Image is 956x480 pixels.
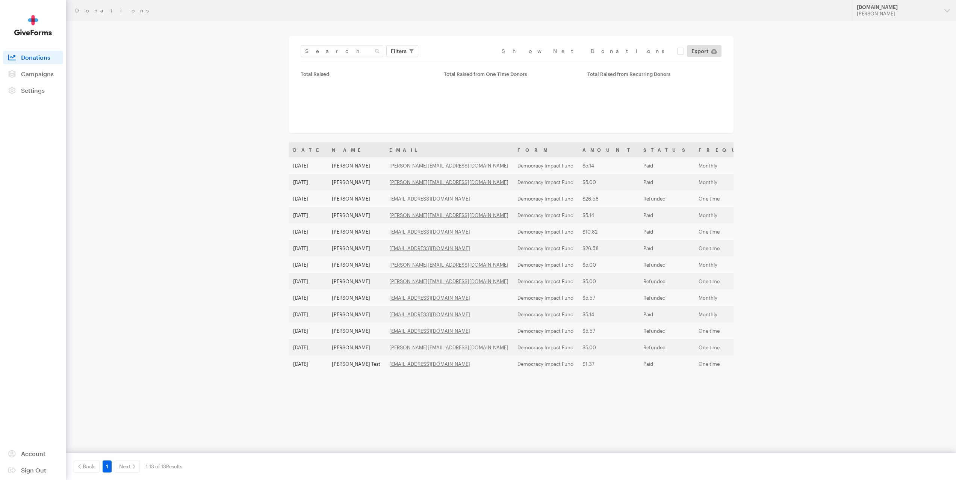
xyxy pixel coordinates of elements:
td: $5.14 [578,157,639,174]
a: [PERSON_NAME][EMAIL_ADDRESS][DOMAIN_NAME] [389,262,508,268]
td: [PERSON_NAME] [327,174,385,190]
td: One time [694,356,780,372]
th: Name [327,142,385,157]
td: One time [694,240,780,257]
td: Democracy Impact Fund [513,306,578,323]
div: Total Raised from One Time Donors [444,71,578,77]
td: $1.37 [578,356,639,372]
td: Paid [639,157,694,174]
a: Donations [3,51,63,64]
a: [EMAIL_ADDRESS][DOMAIN_NAME] [389,311,470,317]
th: Form [513,142,578,157]
td: One time [694,323,780,339]
td: Paid [639,174,694,190]
td: One time [694,223,780,240]
span: Campaigns [21,70,54,77]
span: Filters [391,47,407,56]
td: [DATE] [289,190,327,207]
a: [EMAIL_ADDRESS][DOMAIN_NAME] [389,229,470,235]
span: Settings [21,87,45,94]
span: Account [21,450,45,457]
td: [DATE] [289,207,327,223]
td: [PERSON_NAME] [327,273,385,290]
a: Export [687,45,722,57]
td: Democracy Impact Fund [513,273,578,290]
td: $5.14 [578,207,639,223]
td: [DATE] [289,323,327,339]
th: Frequency [694,142,780,157]
td: $5.00 [578,257,639,273]
td: [DATE] [289,356,327,372]
td: $5.57 [578,323,639,339]
td: $5.00 [578,339,639,356]
a: Account [3,447,63,460]
td: Refunded [639,323,694,339]
td: $10.82 [578,223,639,240]
th: Status [639,142,694,157]
td: Democracy Impact Fund [513,339,578,356]
td: $5.14 [578,306,639,323]
a: [EMAIL_ADDRESS][DOMAIN_NAME] [389,328,470,334]
td: Democracy Impact Fund [513,223,578,240]
a: [PERSON_NAME][EMAIL_ADDRESS][DOMAIN_NAME] [389,344,508,350]
a: Campaigns [3,67,63,81]
a: [EMAIL_ADDRESS][DOMAIN_NAME] [389,295,470,301]
a: Sign Out [3,463,63,477]
a: [PERSON_NAME][EMAIL_ADDRESS][DOMAIN_NAME] [389,278,508,284]
td: [PERSON_NAME] [327,207,385,223]
a: [PERSON_NAME][EMAIL_ADDRESS][DOMAIN_NAME] [389,163,508,169]
td: $5.00 [578,174,639,190]
span: Export [691,47,708,56]
button: Filters [386,45,418,57]
td: [DATE] [289,257,327,273]
td: [PERSON_NAME] [327,240,385,257]
span: Results [166,463,182,469]
td: Refunded [639,190,694,207]
td: [PERSON_NAME] [327,257,385,273]
td: [DATE] [289,339,327,356]
td: Paid [639,240,694,257]
td: Monthly [694,157,780,174]
td: $5.00 [578,273,639,290]
td: One time [694,273,780,290]
td: [PERSON_NAME] [327,190,385,207]
a: Settings [3,84,63,97]
td: One time [694,190,780,207]
td: [DATE] [289,273,327,290]
td: Democracy Impact Fund [513,157,578,174]
td: Paid [639,356,694,372]
td: [PERSON_NAME] [327,223,385,240]
div: Total Raised [301,71,435,77]
td: Paid [639,207,694,223]
div: 1-13 of 13 [146,460,182,472]
a: [PERSON_NAME][EMAIL_ADDRESS][DOMAIN_NAME] [389,212,508,218]
td: [DATE] [289,290,327,306]
td: Monthly [694,174,780,190]
td: Monthly [694,207,780,223]
td: [PERSON_NAME] [327,290,385,306]
td: Monthly [694,290,780,306]
td: Democracy Impact Fund [513,174,578,190]
td: [DATE] [289,240,327,257]
input: Search Name & Email [301,45,383,57]
td: Monthly [694,257,780,273]
td: [PERSON_NAME] [327,306,385,323]
td: [DATE] [289,174,327,190]
td: Democracy Impact Fund [513,290,578,306]
div: [DOMAIN_NAME] [857,4,938,11]
td: Refunded [639,290,694,306]
td: [PERSON_NAME] [327,339,385,356]
td: Monthly [694,306,780,323]
th: Amount [578,142,639,157]
th: Email [385,142,513,157]
td: Paid [639,306,694,323]
td: One time [694,339,780,356]
a: [EMAIL_ADDRESS][DOMAIN_NAME] [389,361,470,367]
div: [PERSON_NAME] [857,11,938,17]
td: $5.57 [578,290,639,306]
a: [EMAIL_ADDRESS][DOMAIN_NAME] [389,196,470,202]
span: Donations [21,54,50,61]
td: [DATE] [289,223,327,240]
td: Refunded [639,339,694,356]
td: [DATE] [289,157,327,174]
